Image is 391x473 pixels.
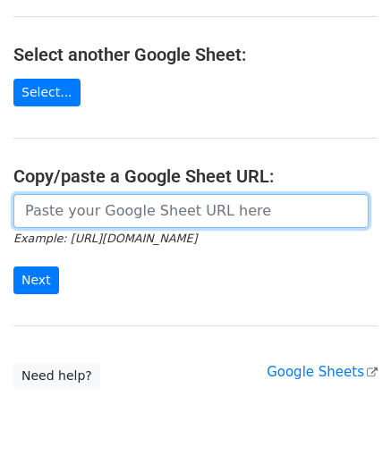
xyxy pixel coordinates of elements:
[13,362,100,390] a: Need help?
[13,232,197,245] small: Example: [URL][DOMAIN_NAME]
[267,364,378,380] a: Google Sheets
[13,165,378,187] h4: Copy/paste a Google Sheet URL:
[13,266,59,294] input: Next
[302,387,391,473] iframe: Chat Widget
[13,194,369,228] input: Paste your Google Sheet URL here
[13,44,378,65] h4: Select another Google Sheet:
[13,79,81,106] a: Select...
